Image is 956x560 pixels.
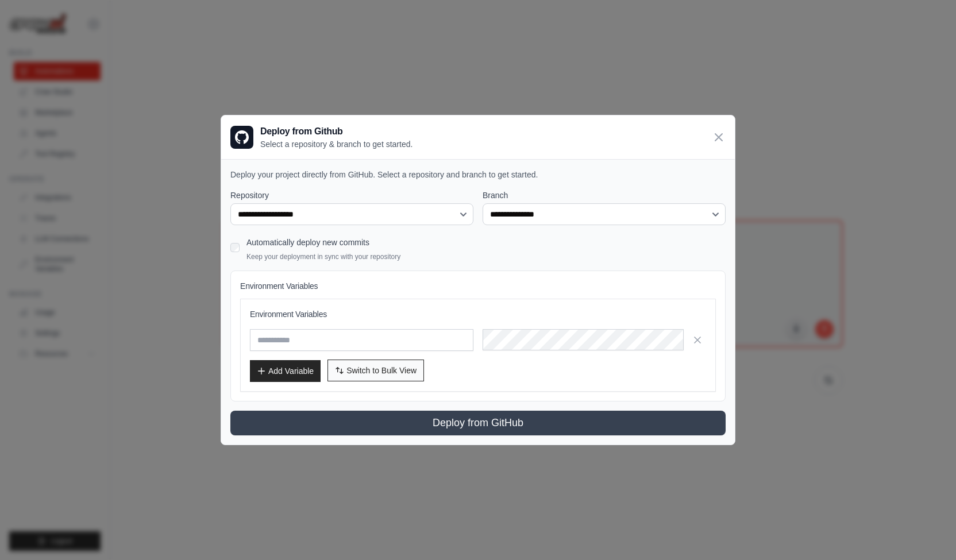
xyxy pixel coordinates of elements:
label: Automatically deploy new commits [246,238,369,247]
button: Deploy from GitHub [230,411,726,435]
button: Switch to Bulk View [327,360,424,381]
h3: Deploy from Github [260,125,413,138]
p: Keep your deployment in sync with your repository [246,252,400,261]
h3: Environment Variables [250,308,706,320]
button: Add Variable [250,360,321,382]
h4: Environment Variables [240,280,716,292]
label: Branch [483,190,726,201]
div: Widget chat [899,505,956,560]
label: Repository [230,190,473,201]
span: Switch to Bulk View [346,365,417,376]
iframe: Chat Widget [899,505,956,560]
p: Select a repository & branch to get started. [260,138,413,150]
p: Deploy your project directly from GitHub. Select a repository and branch to get started. [230,169,726,180]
